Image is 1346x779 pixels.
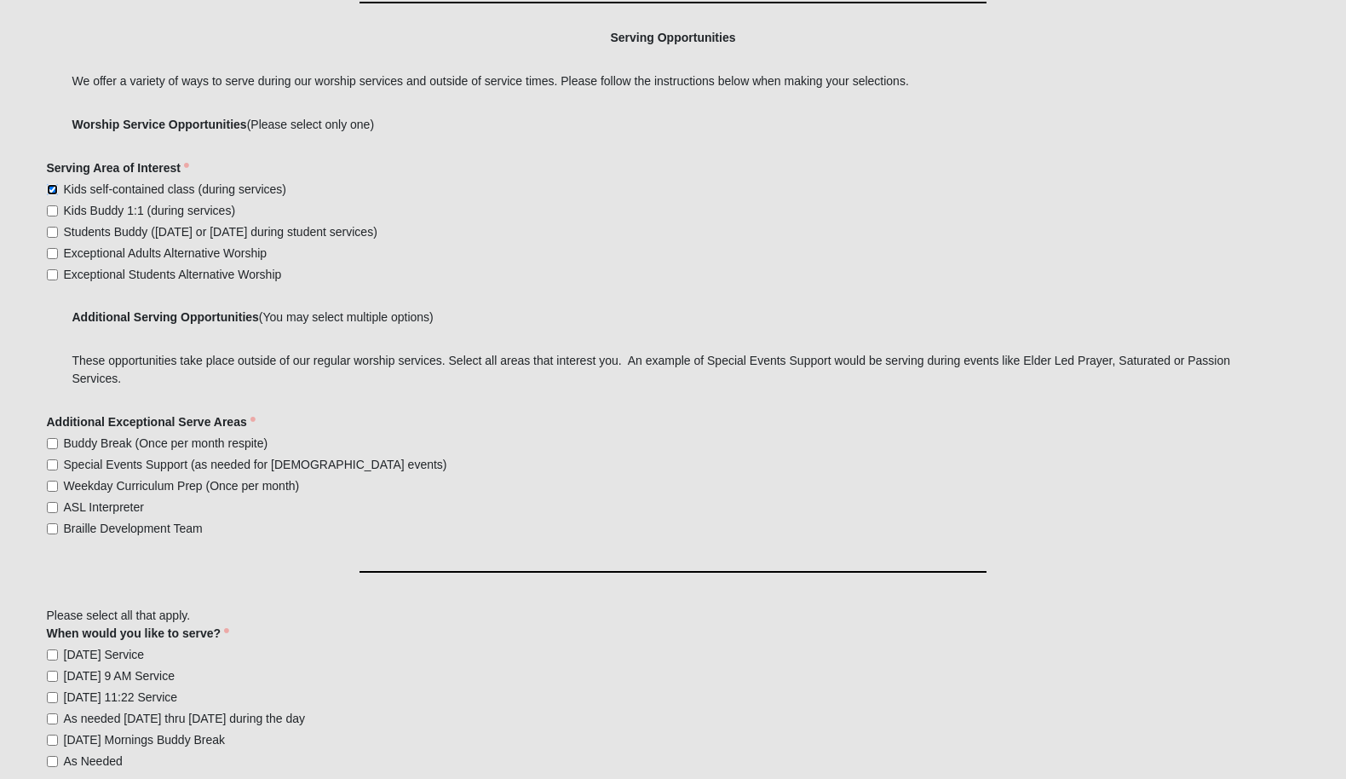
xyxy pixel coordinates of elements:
input: [DATE] Mornings Buddy Break [47,735,58,746]
input: [DATE] 11:22 Service [47,692,58,703]
input: Exceptional Students Alternative Worship [47,269,58,280]
span: Students Buddy ([DATE] or [DATE] during student services) [64,225,377,239]
label: Serving Area of Interest [47,159,189,176]
p: (Please select only one) [72,116,1274,134]
input: Kids Buddy 1:1 (during services) [47,205,58,216]
b: Worship Service Opportunities [72,118,247,131]
span: Weekday Curriculum Prep (Once per month) [64,479,300,493]
span: [DATE] 11:22 Service [64,690,178,704]
span: Buddy Break (Once per month respite) [64,436,268,450]
label: When would you like to serve? [47,625,230,642]
span: [DATE] Mornings Buddy Break [64,733,226,747]
input: Kids self-contained class (during services) [47,184,58,195]
label: Additional Exceptional Serve Areas [47,413,256,430]
span: [DATE] Service [64,648,145,661]
span: ASL Interpreter [64,500,144,514]
p: These opportunities take place outside of our regular worship services. Select all areas that int... [72,352,1274,388]
span: Exceptional Adults Alternative Worship [64,246,267,260]
span: Exceptional Students Alternative Worship [64,268,282,281]
b: Serving Opportunities [610,31,735,44]
input: Special Events Support (as needed for [DEMOGRAPHIC_DATA] events) [47,459,58,470]
input: [DATE] 9 AM Service [47,671,58,682]
input: ASL Interpreter [47,502,58,513]
input: Braille Development Team [47,523,58,534]
span: [DATE] 9 AM Service [64,669,175,683]
b: Additional Serving Opportunities [72,310,259,324]
input: Students Buddy ([DATE] or [DATE] during student services) [47,227,58,238]
span: Kids self-contained class (during services) [64,182,286,196]
span: As needed [DATE] thru [DATE] during the day [64,712,306,725]
p: (You may select multiple options) [72,309,1274,326]
p: We offer a variety of ways to serve during our worship services and outside of service times. Ple... [72,72,1274,90]
input: Buddy Break (Once per month respite) [47,438,58,449]
input: As needed [DATE] thru [DATE] during the day [47,713,58,724]
span: Braille Development Team [64,522,203,535]
input: [DATE] Service [47,649,58,661]
input: Exceptional Adults Alternative Worship [47,248,58,259]
input: Weekday Curriculum Prep (Once per month) [47,481,58,492]
span: Kids Buddy 1:1 (during services) [64,204,236,217]
span: Special Events Support (as needed for [DEMOGRAPHIC_DATA] events) [64,458,447,471]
